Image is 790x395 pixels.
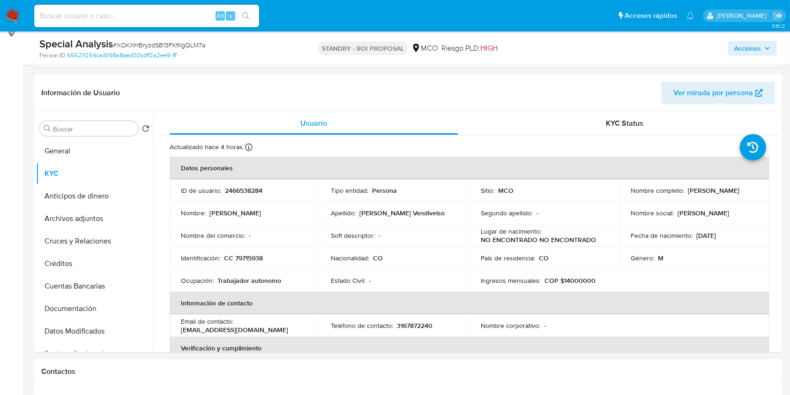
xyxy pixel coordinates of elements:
[36,342,153,365] button: Devices Geolocation
[181,276,214,285] p: Ocupación :
[539,254,549,262] p: CO
[181,254,220,262] p: Identificación :
[686,12,694,20] a: Notificaciones
[249,231,251,240] p: -
[678,209,729,217] p: [PERSON_NAME]
[331,276,365,285] p: Estado Civil :
[44,125,51,132] button: Buscar
[773,11,783,21] a: Salir
[170,292,769,314] th: Información de contacto
[658,254,663,262] p: M
[36,185,153,207] button: Anticipos de dinero
[379,231,380,240] p: -
[631,254,654,262] p: Género :
[236,9,255,23] button: search-icon
[481,321,540,330] p: Nombre corporativo :
[359,209,445,217] p: [PERSON_NAME] Vendivelso
[170,157,769,179] th: Datos personales
[53,125,134,133] input: Buscar
[728,41,777,56] button: Acciones
[36,230,153,252] button: Cruces y Relaciones
[331,209,356,217] p: Apellido :
[673,82,753,104] span: Ver mirada por persona
[481,235,596,244] p: NO ENCONTRADO NO ENCONTRADO
[441,43,498,53] span: Riesgo PLD:
[216,11,224,20] span: Alt
[661,82,775,104] button: Ver mirada por persona
[481,186,494,195] p: Sitio :
[331,321,393,330] p: Teléfono de contacto :
[67,51,177,60] a: 65621f254cad098a8aed00bdff2a2ee9
[544,321,546,330] p: -
[688,186,739,195] p: [PERSON_NAME]
[696,231,716,240] p: [DATE]
[772,22,785,30] span: 3.161.2
[39,51,65,60] b: Person ID
[224,254,263,262] p: CC 79715938
[181,209,206,217] p: Nombre :
[41,88,120,98] h1: Información de Usuario
[36,162,153,185] button: KYC
[113,40,205,50] span: # XOKXHBryzdSB13FKfKgQLM7a
[631,209,674,217] p: Nombre social :
[373,254,383,262] p: CO
[229,11,232,20] span: s
[142,125,149,135] button: Volver al orden por defecto
[209,209,261,217] p: [PERSON_NAME]
[181,231,245,240] p: Nombre del comercio :
[36,140,153,162] button: General
[544,276,596,285] p: COP $14000000
[625,11,677,21] span: Accesos rápidos
[300,118,327,129] span: Usuario
[36,320,153,342] button: Datos Modificados
[225,186,262,195] p: 2466538284
[34,10,259,22] input: Buscar usuario o caso...
[331,231,375,240] p: Soft descriptor :
[331,186,368,195] p: Tipo entidad :
[41,367,775,376] h1: Contactos
[372,186,397,195] p: Persona
[411,43,438,53] div: MCO
[217,276,281,285] p: Trabajador autonomo
[631,231,693,240] p: Fecha de nacimiento :
[481,276,541,285] p: Ingresos mensuales :
[498,186,514,195] p: MCO
[717,11,770,20] p: felipe.cayon@mercadolibre.com
[606,118,643,129] span: KYC Status
[537,209,538,217] p: -
[631,186,684,195] p: Nombre completo :
[36,297,153,320] button: Documentación
[36,207,153,230] button: Archivos adjuntos
[331,254,369,262] p: Nacionalidad :
[369,276,371,285] p: -
[480,43,498,53] span: HIGH
[36,275,153,297] button: Cuentas Bancarias
[181,317,233,326] p: Email de contacto :
[36,252,153,275] button: Créditos
[318,42,408,55] p: STANDBY - ROI PROPOSAL
[397,321,432,330] p: 3167872240
[481,209,533,217] p: Segundo apellido :
[481,227,541,235] p: Lugar de nacimiento :
[39,36,113,51] b: Special Analysis
[181,326,288,334] p: [EMAIL_ADDRESS][DOMAIN_NAME]
[481,254,535,262] p: País de residencia :
[734,41,761,56] span: Acciones
[170,143,243,152] p: Actualizado hace 4 horas
[181,186,221,195] p: ID de usuario :
[170,337,769,359] th: Verificación y cumplimiento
